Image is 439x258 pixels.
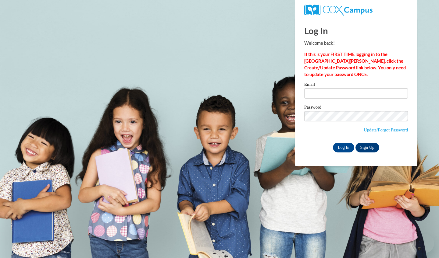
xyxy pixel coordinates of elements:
a: Sign Up [355,143,379,152]
input: Log In [333,143,354,152]
img: COX Campus [304,5,373,16]
h1: Log In [304,24,408,37]
a: COX Campus [304,5,408,16]
iframe: Button to launch messaging window [415,234,434,253]
p: Welcome back! [304,40,408,47]
a: Update/Forgot Password [364,127,408,132]
label: Email [304,82,408,88]
label: Password [304,105,408,111]
strong: If this is your FIRST TIME logging in to the [GEOGRAPHIC_DATA][PERSON_NAME], click the Create/Upd... [304,52,406,77]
